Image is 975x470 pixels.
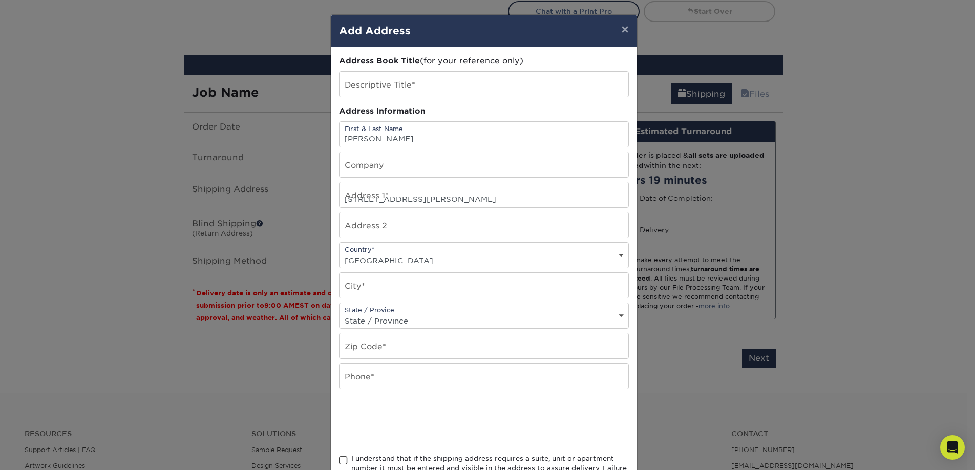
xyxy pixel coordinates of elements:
div: (for your reference only) [339,55,629,67]
div: Address Information [339,105,629,117]
div: Open Intercom Messenger [940,435,965,460]
button: × [613,15,637,44]
h4: Add Address [339,23,629,38]
iframe: reCAPTCHA [339,401,495,441]
span: Address Book Title [339,56,420,66]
